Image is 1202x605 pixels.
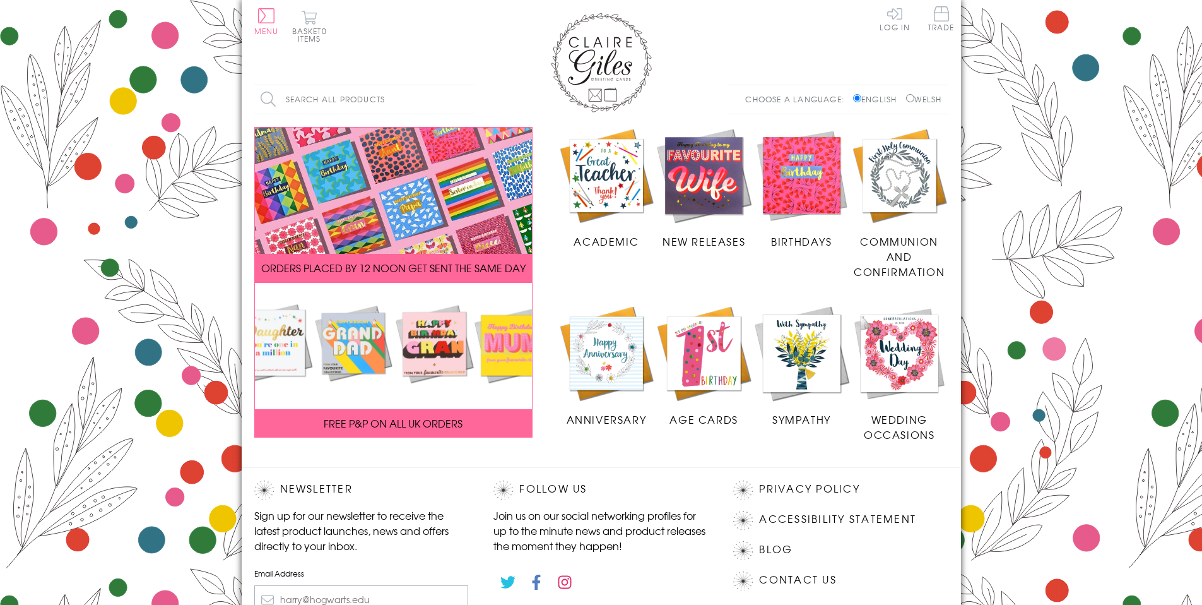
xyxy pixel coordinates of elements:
input: Welsh [906,94,914,102]
a: Contact Us [759,572,836,589]
h2: Newsletter [254,481,469,500]
a: Wedding Occasions [851,304,948,442]
a: Age Cards [655,304,753,427]
p: Join us on our social networking profiles for up to the minute news and product releases the mome... [493,508,708,553]
h2: Follow Us [493,481,708,500]
a: Trade [928,6,955,33]
p: Sign up for our newsletter to receive the latest product launches, news and offers directly to yo... [254,508,469,553]
img: Claire Giles Greetings Cards [551,13,652,112]
span: Age Cards [669,412,738,427]
p: Choose a language: [745,93,851,105]
a: Blog [759,541,792,558]
a: Anniversary [558,304,656,427]
span: ORDERS PLACED BY 12 NOON GET SENT THE SAME DAY [261,260,526,275]
span: 0 items [298,25,327,44]
span: Academic [574,234,639,249]
input: English [853,94,861,102]
a: Log In [880,6,910,31]
span: FREE P&P ON ALL UK ORDERS [324,416,463,431]
button: Menu [254,8,279,35]
span: Menu [254,25,279,37]
span: Sympathy [772,412,831,427]
a: Birthdays [753,127,851,249]
a: Sympathy [753,304,851,427]
span: Trade [928,6,955,31]
a: Privacy Policy [759,481,859,498]
span: New Releases [663,234,745,249]
label: Email Address [254,568,469,579]
span: Anniversary [567,412,647,427]
span: Communion and Confirmation [854,234,945,279]
a: Accessibility Statement [759,511,916,528]
a: New Releases [655,127,753,249]
label: English [853,93,903,105]
span: Wedding Occasions [864,412,934,442]
input: Search all products [254,85,475,114]
label: Welsh [906,93,942,105]
input: Search [463,85,475,114]
a: Academic [558,127,656,249]
a: Communion and Confirmation [851,127,948,280]
span: Birthdays [771,234,832,249]
button: Basket0 items [292,10,327,42]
